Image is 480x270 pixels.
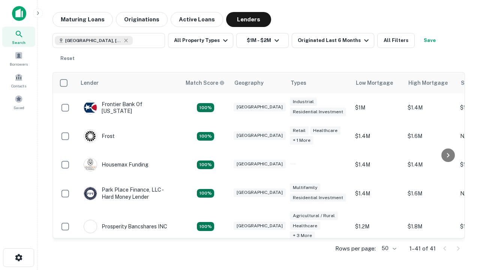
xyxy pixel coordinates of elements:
td: $1.4M [351,122,404,150]
span: [GEOGRAPHIC_DATA], [GEOGRAPHIC_DATA], [GEOGRAPHIC_DATA] [65,37,121,44]
button: Maturing Loans [52,12,113,27]
div: Originated Last 6 Months [298,36,371,45]
th: Geography [230,72,286,93]
td: $1.4M [404,150,456,179]
img: picture [84,220,97,233]
td: $1.4M [351,150,404,179]
td: $1M [351,93,404,122]
div: Matching Properties: 4, hasApolloMatch: undefined [197,160,214,169]
div: Geography [234,78,264,87]
span: Borrowers [10,61,28,67]
th: Lender [76,72,181,93]
span: Saved [13,105,24,111]
span: Search [12,39,25,45]
button: All Property Types [168,33,233,48]
td: $1.2M [351,208,404,246]
div: Matching Properties: 4, hasApolloMatch: undefined [197,103,214,112]
div: Prosperity Bancshares INC [84,220,167,233]
div: Matching Properties: 4, hasApolloMatch: undefined [197,189,214,198]
a: Contacts [2,70,35,90]
div: Housemax Funding [84,158,148,171]
div: Agricultural / Rural [290,211,338,220]
div: [GEOGRAPHIC_DATA] [234,103,286,111]
div: [GEOGRAPHIC_DATA] [234,222,286,230]
h6: Match Score [186,79,223,87]
div: Residential Investment [290,108,346,116]
div: Low Mortgage [356,78,393,87]
div: Residential Investment [290,193,346,202]
div: Park Place Finance, LLC - Hard Money Lender [84,186,174,200]
td: $1.4M [404,93,456,122]
div: 50 [379,243,397,254]
p: Rows per page: [335,244,376,253]
button: All Filters [377,33,415,48]
div: Industrial [290,97,317,106]
th: Types [286,72,351,93]
img: picture [84,158,97,171]
th: Capitalize uses an advanced AI algorithm to match your search with the best lender. The match sco... [181,72,230,93]
button: Originations [116,12,168,27]
td: $1.8M [404,208,456,246]
div: Healthcare [310,126,340,135]
div: Retail [290,126,309,135]
div: Matching Properties: 7, hasApolloMatch: undefined [197,222,214,231]
div: Frost [84,129,115,143]
div: Types [291,78,306,87]
div: [GEOGRAPHIC_DATA] [234,160,286,168]
button: $1M - $2M [236,33,289,48]
img: picture [84,187,97,200]
div: Multifamily [290,183,320,192]
iframe: Chat Widget [442,186,480,222]
div: [GEOGRAPHIC_DATA] [234,131,286,140]
img: capitalize-icon.png [12,6,26,21]
th: Low Mortgage [351,72,404,93]
a: Search [2,27,35,47]
div: [GEOGRAPHIC_DATA] [234,188,286,197]
th: High Mortgage [404,72,456,93]
td: $1.4M [351,179,404,207]
button: Originated Last 6 Months [292,33,374,48]
div: Lender [81,78,99,87]
p: 1–41 of 41 [409,244,436,253]
div: Frontier Bank Of [US_STATE] [84,101,174,114]
div: Healthcare [290,222,320,230]
button: Reset [55,51,79,66]
a: Saved [2,92,35,112]
a: Borrowers [2,48,35,69]
button: Save your search to get updates of matches that match your search criteria. [418,33,442,48]
img: picture [84,130,97,142]
img: picture [84,101,97,114]
button: Active Loans [171,12,223,27]
div: Capitalize uses an advanced AI algorithm to match your search with the best lender. The match sco... [186,79,225,87]
td: $1.6M [404,179,456,207]
div: Matching Properties: 4, hasApolloMatch: undefined [197,132,214,141]
span: Contacts [11,83,26,89]
div: + 3 more [290,231,315,240]
button: Lenders [226,12,271,27]
div: + 1 more [290,136,313,145]
td: $1.6M [404,122,456,150]
div: High Mortgage [408,78,448,87]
